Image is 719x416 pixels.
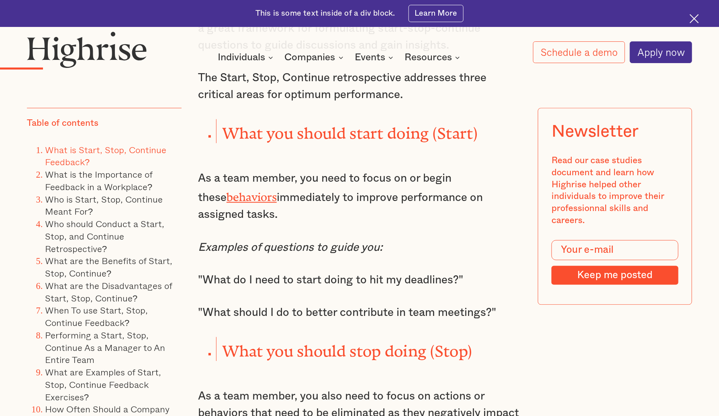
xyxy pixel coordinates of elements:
[198,70,521,103] p: The Start, Stop, Continue retrospective addresses three critical areas for optimum performance.
[552,240,678,285] form: Modal Form
[404,53,452,62] div: Resources
[198,304,521,321] p: "What should I do to better contribute in team meetings?"
[45,143,166,169] a: What is Start, Stop, Continue Feedback?
[533,41,625,63] a: Schedule a demo
[552,122,639,141] div: Newsletter
[45,328,165,367] a: Performing a Start, Stop, Continue As a Manager to An Entire Team
[45,303,148,330] a: When To use Start, Stop, Continue Feedback?
[227,191,277,198] a: behaviors
[355,53,385,62] div: Events
[198,170,521,223] p: As a team member, you need to focus on or begin these immediately to improve performance on assig...
[255,8,395,19] div: This is some text inside of a div block.
[45,254,172,281] a: What are the Benefits of Start, Stop, Continue?
[285,53,346,62] div: Companies
[198,242,382,253] em: Examples of questions to guide you:
[27,31,147,68] img: Highrise logo
[45,167,152,194] a: What is the Importance of Feedback in a Workplace?
[218,53,265,62] div: Individuals
[355,53,396,62] div: Events
[552,266,678,285] input: Keep me posted
[27,117,98,129] div: Table of contents
[222,124,478,134] strong: What you should start doing (Start)
[552,240,678,260] input: Your e-mail
[285,53,335,62] div: Companies
[404,53,462,62] div: Resources
[45,217,164,256] a: Who should Conduct a Start, Stop, and Continue Retrospective?
[409,5,464,22] a: Learn More
[690,14,699,23] img: Cross icon
[198,272,521,289] p: "What do I need to start doing to hit my deadlines?"
[45,279,172,305] a: What are the Disadvantages of Start, Stop, Continue?
[45,365,161,404] a: What are Examples of Start, Stop, Continue Feedback Exercises?
[218,53,276,62] div: Individuals
[552,155,678,227] div: Read our case studies document and learn how Highrise helped other individuals to improve their p...
[45,192,163,219] a: Who is Start, Stop, Continue Meant For?
[630,41,692,63] a: Apply now
[222,342,472,352] strong: What you should stop doing (Stop)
